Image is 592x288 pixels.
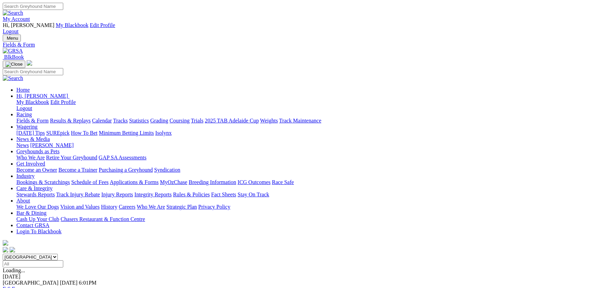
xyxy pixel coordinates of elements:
a: Who We Are [16,155,45,160]
img: logo-grsa-white.png [27,60,32,66]
a: Logout [16,105,32,111]
a: Fields & Form [3,42,589,48]
a: Greyhounds as Pets [16,148,59,154]
a: We Love Our Dogs [16,204,59,210]
a: Race Safe [272,179,294,185]
a: Applications & Forms [110,179,159,185]
a: Calendar [92,118,112,123]
span: Hi, [PERSON_NAME] [3,22,54,28]
a: Bar & Dining [16,210,46,216]
a: Logout [3,28,18,34]
a: Track Injury Rebate [56,192,100,197]
a: Coursing [170,118,190,123]
a: Injury Reports [101,192,133,197]
img: GRSA [3,48,23,54]
a: Contact GRSA [16,222,49,228]
div: News & Media [16,142,589,148]
a: My Blackbook [56,22,89,28]
a: News [16,142,29,148]
div: Industry [16,179,589,185]
a: Breeding Information [189,179,236,185]
a: Hi, [PERSON_NAME] [16,93,69,99]
span: [DATE] [60,280,78,286]
span: 6:01PM [79,280,97,286]
a: Edit Profile [51,99,76,105]
input: Search [3,68,63,75]
a: GAP SA Assessments [99,155,147,160]
a: My Blackbook [16,99,49,105]
div: My Account [3,22,589,35]
a: Careers [119,204,135,210]
a: Chasers Restaurant & Function Centre [60,216,145,222]
div: Get Involved [16,167,589,173]
a: Stay On Track [238,192,269,197]
a: My Account [3,16,30,22]
a: Grading [150,118,168,123]
a: Edit Profile [90,22,115,28]
a: Vision and Values [60,204,99,210]
a: Fact Sheets [211,192,236,197]
a: Rules & Policies [173,192,210,197]
div: Racing [16,118,589,124]
a: Trials [191,118,203,123]
a: Purchasing a Greyhound [99,167,153,173]
img: Search [3,10,23,16]
img: Search [3,75,23,81]
a: ICG Outcomes [238,179,270,185]
a: Racing [16,112,32,117]
a: About [16,198,30,204]
a: Minimum Betting Limits [99,130,154,136]
img: Close [5,62,23,67]
img: facebook.svg [3,247,8,252]
img: logo-grsa-white.png [3,240,8,246]
span: Hi, [PERSON_NAME] [16,93,68,99]
a: Get Involved [16,161,45,167]
a: Login To Blackbook [16,228,62,234]
span: [GEOGRAPHIC_DATA] [3,280,58,286]
a: Retire Your Greyhound [46,155,97,160]
a: Wagering [16,124,38,130]
div: Hi, [PERSON_NAME] [16,99,589,112]
a: 2025 TAB Adelaide Cup [205,118,259,123]
a: Syndication [154,167,180,173]
span: BlkBook [4,54,24,60]
a: Industry [16,173,35,179]
a: Integrity Reports [134,192,172,197]
input: Select date [3,260,63,267]
a: Isolynx [155,130,172,136]
div: About [16,204,589,210]
a: [PERSON_NAME] [30,142,73,148]
a: Become an Owner [16,167,57,173]
input: Search [3,3,63,10]
div: Wagering [16,130,589,136]
div: Greyhounds as Pets [16,155,589,161]
a: History [101,204,117,210]
a: Cash Up Your Club [16,216,59,222]
a: MyOzChase [160,179,187,185]
div: Care & Integrity [16,192,589,198]
a: Become a Trainer [58,167,97,173]
button: Toggle navigation [3,35,21,42]
a: Weights [260,118,278,123]
a: Care & Integrity [16,185,53,191]
a: Privacy Policy [198,204,230,210]
a: Home [16,87,30,93]
button: Toggle navigation [3,61,25,68]
a: Bookings & Scratchings [16,179,70,185]
a: Fields & Form [16,118,49,123]
span: Menu [7,36,18,41]
span: Loading... [3,267,25,273]
a: Results & Replays [50,118,91,123]
a: Schedule of Fees [71,179,108,185]
a: Stewards Reports [16,192,55,197]
a: Track Maintenance [279,118,321,123]
a: [DATE] Tips [16,130,45,136]
a: SUREpick [46,130,69,136]
a: Tracks [113,118,128,123]
a: Strategic Plan [166,204,197,210]
a: Statistics [129,118,149,123]
a: BlkBook [3,54,24,60]
a: How To Bet [71,130,98,136]
a: News & Media [16,136,50,142]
